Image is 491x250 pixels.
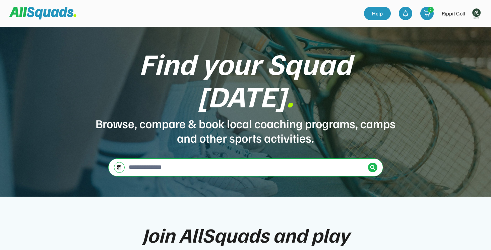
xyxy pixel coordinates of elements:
[95,47,396,112] div: Find your Squad [DATE]
[470,7,483,20] img: Rippitlogov2_green.png
[428,7,433,12] div: 2
[402,10,409,17] img: bell-03%20%281%29.svg
[424,10,430,17] img: shopping-cart-01%20%281%29.svg
[370,165,375,170] img: Icon%20%2838%29.svg
[9,7,76,19] img: Squad%20Logo.svg
[286,77,294,114] font: .
[364,7,391,20] a: Help
[442,9,466,17] div: Rippit Golf
[95,116,396,145] div: Browse, compare & book local coaching programs, camps and other sports activities.
[117,165,122,170] img: settings-03.svg
[142,223,349,246] div: Join AllSquads and play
